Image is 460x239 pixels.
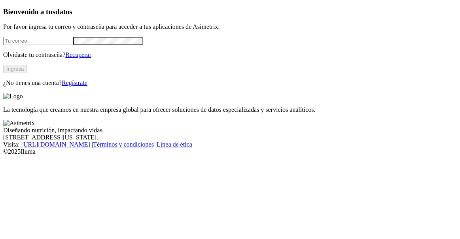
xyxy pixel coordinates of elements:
div: Diseñando nutrición, impactando vidas. [3,127,457,134]
span: datos [55,8,72,16]
a: Términos y condiciones [93,141,154,148]
img: Logo [3,93,23,100]
p: Por favor ingresa tu correo y contraseña para acceder a tus aplicaciones de Asimetrix: [3,23,457,30]
a: [URL][DOMAIN_NAME] [21,141,90,148]
p: ¿No tienes una cuenta? [3,79,457,87]
div: © 2025 Iluma [3,148,457,155]
p: La tecnología que creamos en nuestra empresa global para ofrecer soluciones de datos especializad... [3,106,457,113]
button: Ingresa [3,65,27,73]
div: [STREET_ADDRESS][US_STATE]. [3,134,457,141]
h3: Bienvenido a tus [3,8,457,16]
a: Regístrate [62,79,87,86]
a: Recuperar [65,51,91,58]
div: Visita : | | [3,141,457,148]
img: Asimetrix [3,120,35,127]
p: Olvidaste tu contraseña? [3,51,457,58]
input: Tu correo [3,37,73,45]
a: Línea de ética [157,141,192,148]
